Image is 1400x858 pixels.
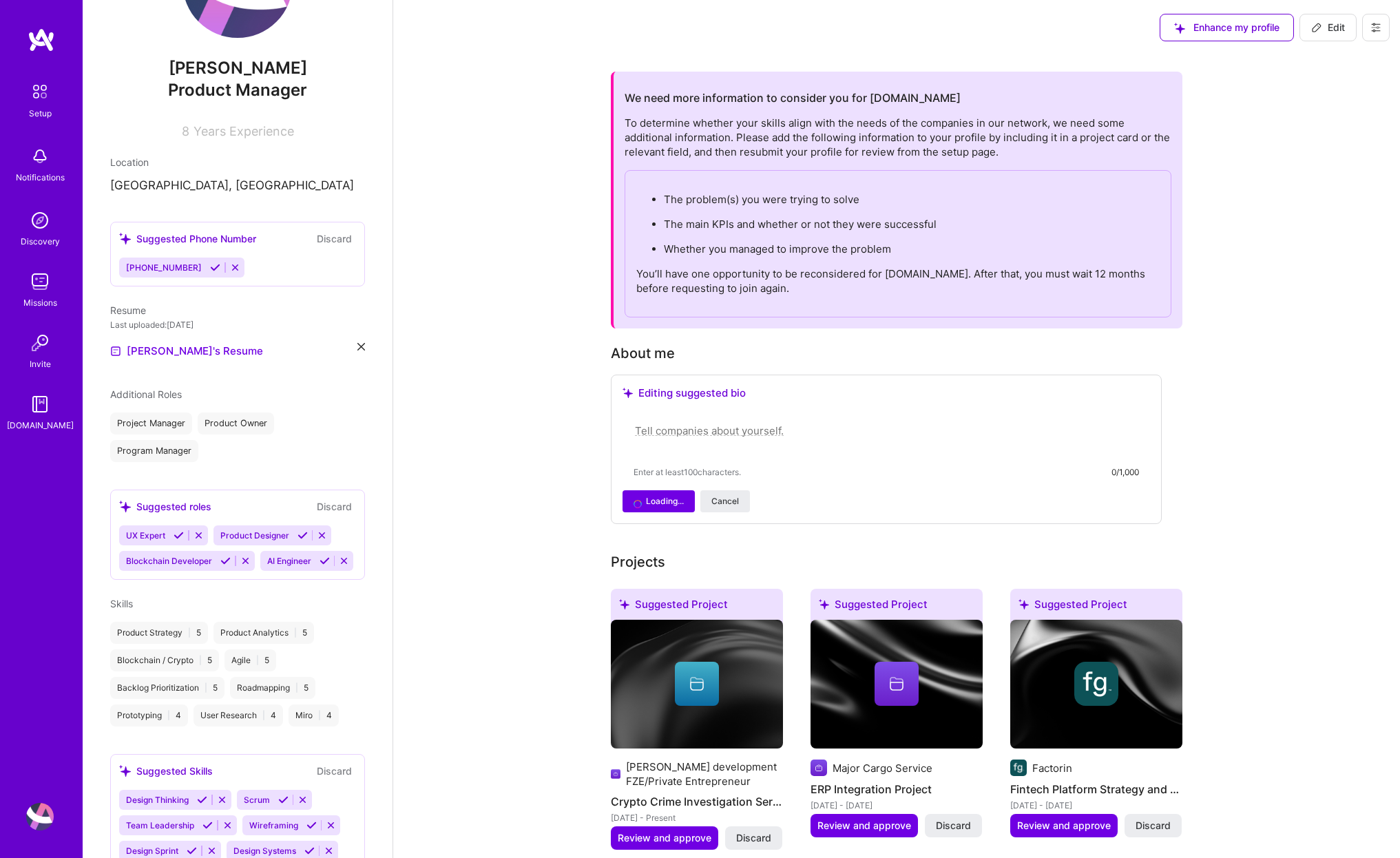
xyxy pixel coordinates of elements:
[194,704,283,726] div: User Research 4
[1111,465,1139,479] div: 0/1,000
[167,710,170,721] span: |
[220,530,289,541] span: Product Designer
[126,530,165,541] span: UX Expert
[326,820,336,830] i: Reject
[936,819,971,833] span: Discard
[26,143,54,170] img: bell
[626,760,783,788] div: [PERSON_NAME] development FZE/Private Entrepreneur
[611,766,620,782] img: Company logo
[611,826,718,850] button: Review and approve
[222,820,233,830] i: Reject
[925,814,982,837] button: Discard
[625,116,1171,317] div: To determine whether your skills align with the needs of the companies in our network, we need so...
[256,655,259,666] span: |
[249,820,298,830] span: Wireframing
[634,465,741,479] span: Enter at least 100 characters.
[295,682,298,693] span: |
[110,388,182,400] span: Additional Roles
[294,627,297,638] span: |
[811,814,918,837] button: Review and approve
[110,317,365,332] div: Last uploaded: [DATE]
[119,765,131,777] i: icon SuggestedTeams
[187,846,197,856] i: Accept
[725,826,782,850] button: Discard
[318,710,321,721] span: |
[23,803,57,830] a: User Avatar
[16,170,65,185] div: Notifications
[217,795,227,805] i: Reject
[1010,589,1182,625] div: Suggested Project
[188,627,191,638] span: |
[1010,798,1182,813] div: [DATE] - [DATE]
[110,649,219,671] div: Blockchain / Crypto 5
[736,831,771,845] span: Discard
[711,495,739,508] span: Cancel
[339,556,349,566] i: Reject
[194,530,204,541] i: Reject
[611,589,783,625] div: Suggested Project
[664,217,1160,231] p: The main KPIs and whether or not they were successful
[119,764,213,778] div: Suggested Skills
[224,649,276,671] div: Agile 5
[26,390,54,418] img: guide book
[126,556,212,566] span: Blockchain Developer
[619,599,629,609] i: icon SuggestedTeams
[625,92,961,105] h2: We need more information to consider you for [DOMAIN_NAME]
[313,499,356,514] button: Discard
[833,761,932,775] div: Major Cargo Service
[119,501,131,512] i: icon SuggestedTeams
[357,343,365,350] i: icon Close
[819,599,829,609] i: icon SuggestedTeams
[197,795,207,805] i: Accept
[313,763,356,779] button: Discard
[207,846,217,856] i: Reject
[110,412,192,435] div: Project Manager
[28,28,55,52] img: logo
[1017,819,1111,833] span: Review and approve
[320,556,330,566] i: Accept
[126,846,178,856] span: Design Sprint
[297,530,308,541] i: Accept
[233,846,296,856] span: Design Systems
[1032,761,1072,775] div: Factorin
[194,124,294,138] span: Years Experience
[110,440,198,462] div: Program Manager
[23,295,57,310] div: Missions
[811,589,983,625] div: Suggested Project
[1299,14,1357,41] button: Edit
[636,266,1160,295] p: You’ll have one opportunity to be reconsidered for [DOMAIN_NAME]. After that, you must wait 12 mo...
[664,242,1160,256] p: Whether you managed to improve the problem
[817,819,911,833] span: Review and approve
[126,262,202,273] span: [PHONE_NUMBER]
[126,820,194,830] span: Team Leadership
[126,795,189,805] span: Design Thinking
[664,192,1160,207] p: The problem(s) you were trying to solve
[611,343,675,364] div: About me
[29,106,52,121] div: Setup
[1010,760,1027,776] img: Company logo
[119,499,211,514] div: Suggested roles
[25,77,54,106] img: setup
[1010,620,1182,749] img: cover
[1018,599,1029,609] i: icon SuggestedTeams
[317,530,327,541] i: Reject
[182,124,189,138] span: 8
[700,490,750,512] button: Cancel
[199,655,202,666] span: |
[174,530,184,541] i: Accept
[26,803,54,830] img: User Avatar
[611,793,783,810] h4: Crypto Crime Investigation Service Development
[110,346,121,357] img: Resume
[1136,819,1171,833] span: Discard
[313,231,356,247] button: Discard
[811,798,983,813] div: [DATE] - [DATE]
[297,795,308,805] i: Reject
[1125,814,1182,837] button: Discard
[110,622,208,644] div: Product Strategy 5
[611,810,783,825] div: [DATE] - Present
[618,831,711,845] span: Review and approve
[210,262,220,273] i: Accept
[611,552,665,572] div: Projects
[289,704,339,726] div: Miro 4
[811,760,827,776] img: Company logo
